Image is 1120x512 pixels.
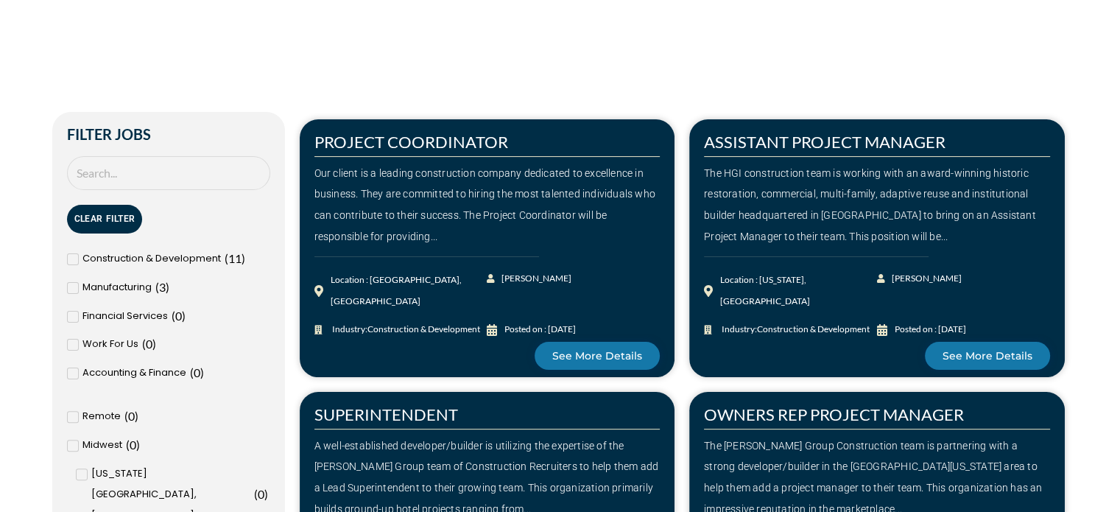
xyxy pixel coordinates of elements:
span: 0 [130,438,136,452]
button: Clear Filter [67,205,143,234]
span: ( [225,251,228,265]
a: See More Details [535,342,660,370]
span: ( [124,409,128,423]
a: Industry:Construction & Development [704,319,877,340]
span: Industry: [328,319,480,340]
span: Construction & Development [757,323,870,334]
span: 0 [258,487,264,501]
span: ( [126,438,130,452]
a: [PERSON_NAME] [487,268,573,290]
span: ( [172,309,175,323]
span: ) [152,337,156,351]
span: Construction & Development [367,323,480,334]
span: See More Details [943,351,1032,361]
span: Midwest [82,435,122,456]
span: Industry: [718,319,870,340]
span: 0 [175,309,182,323]
a: Industry:Construction & Development [314,319,487,340]
span: 0 [146,337,152,351]
a: PROJECT COORDINATOR [314,132,508,152]
span: ) [135,409,138,423]
div: Posted on : [DATE] [504,319,576,340]
span: ) [166,280,169,294]
a: [PERSON_NAME] [877,268,963,290]
div: Location : [GEOGRAPHIC_DATA], [GEOGRAPHIC_DATA] [331,270,487,312]
span: Accounting & Finance [82,362,186,384]
a: OWNERS REP PROJECT MANAGER [704,404,964,424]
span: Work For Us [82,334,138,355]
div: The HGI construction team is working with an award-winning historic restoration, commercial, mult... [704,163,1050,248]
span: 3 [159,280,166,294]
span: ) [264,487,268,501]
input: Search Job [67,156,270,191]
a: ASSISTANT PROJECT MANAGER [704,132,945,152]
div: Our client is a leading construction company dedicated to excellence in business. They are commit... [314,163,661,248]
span: ( [254,487,258,501]
span: See More Details [552,351,642,361]
span: ( [155,280,159,294]
span: 0 [194,365,200,379]
span: ) [242,251,245,265]
div: Location : [US_STATE], [GEOGRAPHIC_DATA] [720,270,877,312]
div: Posted on : [DATE] [895,319,966,340]
span: ( [142,337,146,351]
h2: Filter Jobs [67,127,270,141]
a: SUPERINTENDENT [314,404,458,424]
a: See More Details [925,342,1050,370]
span: Construction & Development [82,248,221,270]
span: ( [190,365,194,379]
span: [PERSON_NAME] [498,268,571,290]
span: ) [200,365,204,379]
span: Remote [82,406,121,427]
span: [PERSON_NAME] [888,268,962,290]
span: ) [136,438,140,452]
span: ) [182,309,186,323]
span: 0 [128,409,135,423]
span: Financial Services [82,306,168,327]
span: 11 [228,251,242,265]
span: Manufacturing [82,277,152,298]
